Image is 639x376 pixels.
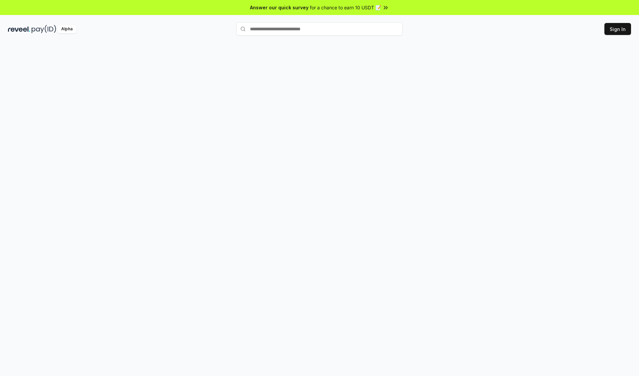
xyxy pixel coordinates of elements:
button: Sign In [604,23,631,35]
div: Alpha [58,25,76,33]
img: reveel_dark [8,25,30,33]
img: pay_id [32,25,56,33]
span: Answer our quick survey [250,4,309,11]
span: for a chance to earn 10 USDT 📝 [310,4,381,11]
